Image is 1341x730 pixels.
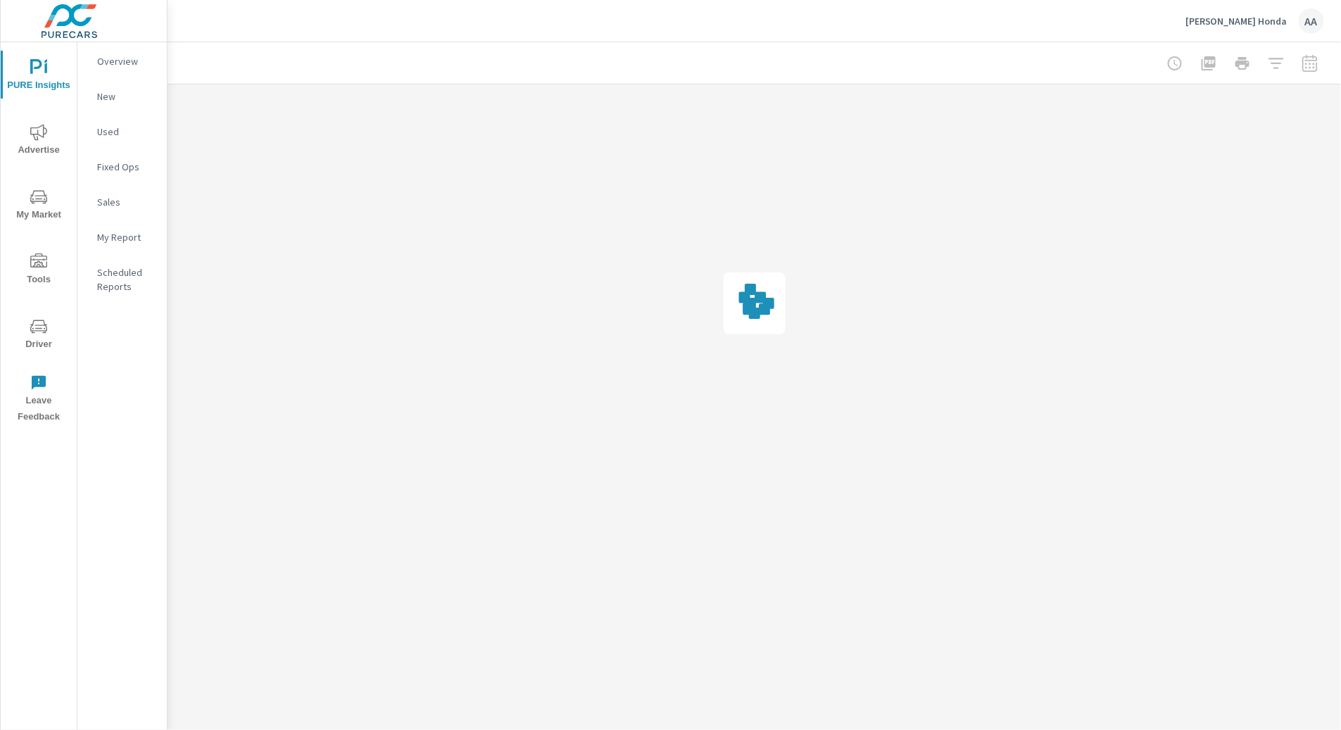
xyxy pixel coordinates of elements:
[5,59,73,94] span: PURE Insights
[97,160,156,174] p: Fixed Ops
[77,51,167,72] div: Overview
[97,230,156,244] p: My Report
[77,227,167,248] div: My Report
[97,195,156,209] p: Sales
[77,262,167,297] div: Scheduled Reports
[5,375,73,425] span: Leave Feedback
[5,189,73,223] span: My Market
[1299,8,1324,34] div: AA
[97,54,156,68] p: Overview
[1185,15,1288,27] p: [PERSON_NAME] Honda
[77,121,167,142] div: Used
[97,89,156,103] p: New
[77,86,167,107] div: New
[77,156,167,177] div: Fixed Ops
[97,265,156,294] p: Scheduled Reports
[97,125,156,139] p: Used
[5,124,73,158] span: Advertise
[5,253,73,288] span: Tools
[1,42,77,431] div: nav menu
[77,191,167,213] div: Sales
[5,318,73,353] span: Driver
